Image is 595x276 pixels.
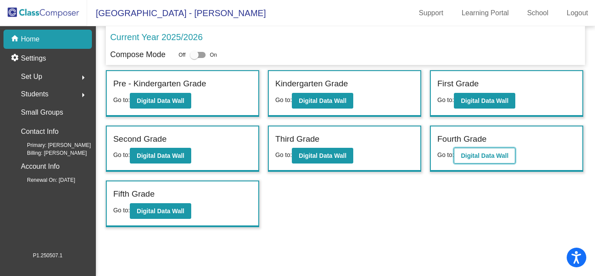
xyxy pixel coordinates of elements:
[275,78,348,90] label: Kindergarten Grade
[113,188,155,201] label: Fifth Grade
[461,97,508,104] b: Digital Data Wall
[437,151,454,158] span: Go to:
[275,151,292,158] span: Go to:
[10,34,21,44] mat-icon: home
[110,31,203,44] p: Current Year 2025/2026
[179,51,186,59] span: Off
[560,6,595,20] a: Logout
[461,152,508,159] b: Digital Data Wall
[130,148,191,164] button: Digital Data Wall
[520,6,555,20] a: School
[113,78,206,90] label: Pre - Kindergarten Grade
[412,6,450,20] a: Support
[21,34,40,44] p: Home
[13,149,87,157] span: Billing: [PERSON_NAME]
[113,151,130,158] span: Go to:
[292,93,353,109] button: Digital Data Wall
[21,53,46,64] p: Settings
[113,96,130,103] span: Go to:
[21,88,48,100] span: Students
[299,97,346,104] b: Digital Data Wall
[113,207,130,214] span: Go to:
[130,203,191,219] button: Digital Data Wall
[210,51,217,59] span: On
[130,93,191,109] button: Digital Data Wall
[21,126,58,138] p: Contact Info
[275,96,292,103] span: Go to:
[292,148,353,164] button: Digital Data Wall
[455,6,516,20] a: Learning Portal
[437,133,487,146] label: Fourth Grade
[78,90,88,100] mat-icon: arrow_right
[21,106,63,119] p: Small Groups
[21,71,42,83] span: Set Up
[13,141,91,149] span: Primary: [PERSON_NAME]
[454,93,515,109] button: Digital Data Wall
[110,49,166,61] p: Compose Mode
[454,148,515,164] button: Digital Data Wall
[437,96,454,103] span: Go to:
[113,133,167,146] label: Second Grade
[137,152,184,159] b: Digital Data Wall
[10,53,21,64] mat-icon: settings
[299,152,346,159] b: Digital Data Wall
[137,97,184,104] b: Digital Data Wall
[275,133,319,146] label: Third Grade
[78,72,88,83] mat-icon: arrow_right
[13,176,75,184] span: Renewal On: [DATE]
[137,208,184,215] b: Digital Data Wall
[87,6,266,20] span: [GEOGRAPHIC_DATA] - [PERSON_NAME]
[21,160,60,173] p: Account Info
[437,78,479,90] label: First Grade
